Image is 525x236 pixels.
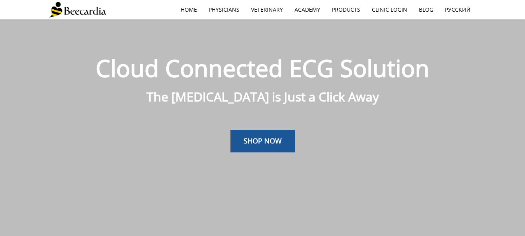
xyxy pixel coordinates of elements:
a: Products [326,1,366,19]
a: Clinic Login [366,1,413,19]
a: Blog [413,1,439,19]
span: SHOP NOW [244,136,282,145]
a: Physicians [203,1,245,19]
a: Veterinary [245,1,289,19]
a: home [175,1,203,19]
img: Beecardia [49,2,106,17]
span: The [MEDICAL_DATA] is Just a Click Away [147,88,379,105]
span: Cloud Connected ECG Solution [96,52,429,84]
a: Academy [289,1,326,19]
a: SHOP NOW [230,130,295,152]
a: Русский [439,1,476,19]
